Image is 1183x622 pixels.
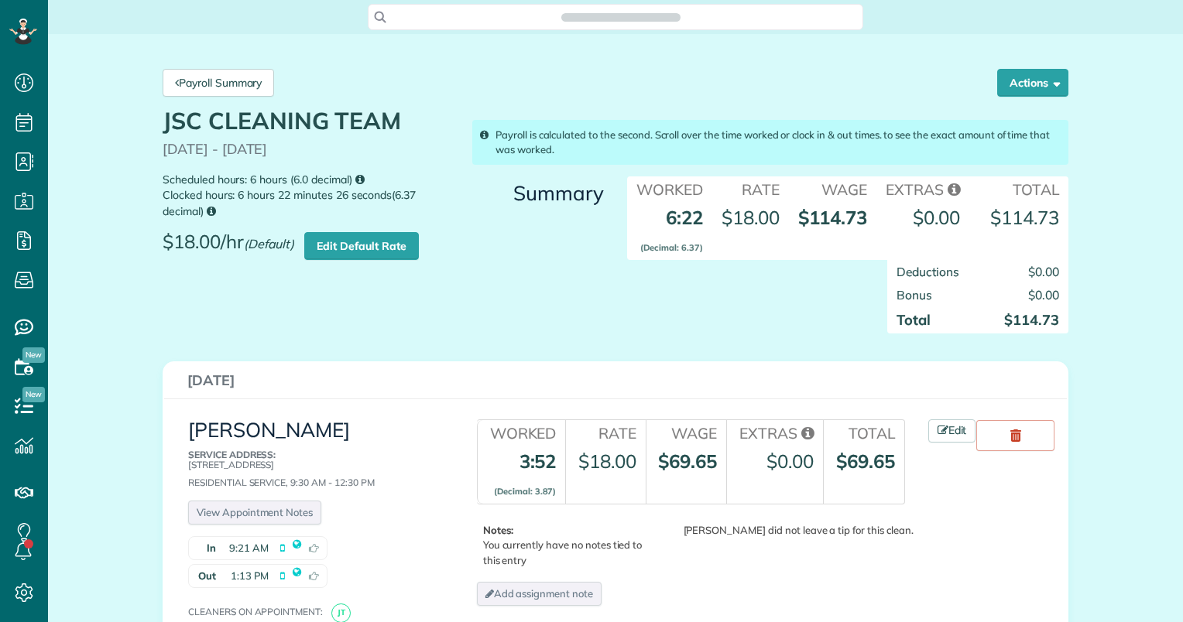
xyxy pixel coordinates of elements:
[876,176,969,200] th: Extras
[304,232,418,260] a: Edit Default Rate
[726,420,823,444] th: Extras
[1004,311,1059,329] strong: $114.73
[483,524,514,536] b: Notes:
[969,176,1068,200] th: Total
[823,420,904,444] th: Total
[188,449,276,460] b: Service Address:
[565,420,645,444] th: Rate
[766,448,814,474] div: $0.00
[22,347,45,363] span: New
[229,541,269,555] span: 9:21 AM
[640,206,702,255] strong: 6:22
[188,449,441,488] div: Residential Service, 9:30 AM - 12:30 PM
[244,236,295,251] em: (Default)
[712,176,789,200] th: Rate
[187,373,1044,388] h3: [DATE]
[494,486,556,497] small: (Decimal: 3.87)
[928,419,976,443] a: Edit
[472,120,1068,165] div: Payroll is calculated to the second. Scroll over the time worked or clock in & out times. to see ...
[494,449,556,499] strong: 3:52
[658,449,717,473] strong: $69.65
[578,448,636,474] div: $18.00
[472,183,604,205] h3: Summary
[483,523,652,567] p: You currently have no notes tied to this entry
[897,287,932,302] span: Bonus
[897,264,959,279] span: Deductions
[163,172,455,220] small: Scheduled hours: 6 hours (6.0 decimal) Clocked hours: 6 hours 22 minutes 26 seconds(6.37 decimal)
[188,606,329,617] span: Cleaners on appointment:
[189,537,220,559] strong: In
[163,142,455,157] p: [DATE] - [DATE]
[897,311,931,329] strong: Total
[163,108,455,134] h1: JSC CLEANING TEAM
[997,69,1068,97] button: Actions
[477,420,566,444] th: Worked
[722,206,780,229] span: $18.00
[789,176,877,200] th: Wage
[913,206,960,229] span: $0.00
[627,176,712,200] th: Worked
[22,387,45,402] span: New
[188,501,321,525] a: View Appointment Notes
[798,206,868,229] strong: $114.73
[188,417,350,443] a: [PERSON_NAME]
[477,582,602,606] a: Add assignment note
[836,449,895,473] strong: $69.65
[1028,264,1059,279] span: $0.00
[577,9,664,25] span: Search ZenMaid…
[1028,287,1059,302] span: $0.00
[163,231,302,264] span: $18.00/hr
[646,420,726,444] th: Wage
[231,569,269,583] span: 1:13 PM
[188,449,441,470] p: [STREET_ADDRESS]
[189,565,220,587] strong: Out
[163,69,274,97] a: Payroll Summary
[640,242,702,253] small: (Decimal: 6.37)
[656,523,914,538] div: [PERSON_NAME] did not leave a tip for this clean.
[990,206,1059,229] strong: $114.73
